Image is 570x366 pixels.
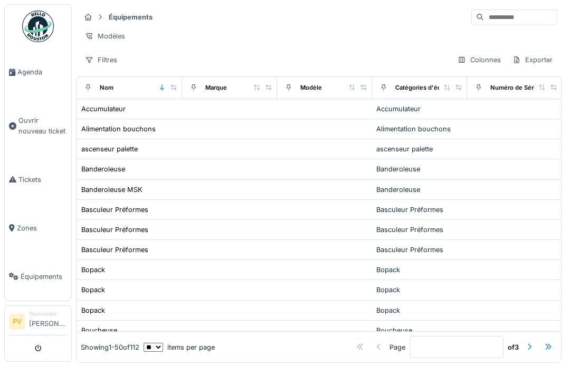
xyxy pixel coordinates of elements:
div: Numéro de Série [490,83,539,92]
div: Bopack [81,265,105,275]
div: Marque [205,83,227,92]
span: Tickets [18,175,67,185]
div: Accumulateur [376,104,463,114]
div: Basculeur Préformes [81,205,148,215]
div: Bopack [376,265,463,275]
div: Nom [100,83,113,92]
div: Boucheuse [376,325,463,335]
a: PV Technicien[PERSON_NAME] [9,310,67,335]
strong: Équipements [104,12,157,22]
div: items per page [144,342,215,352]
span: Zones [17,223,67,233]
div: Alimentation bouchons [81,124,156,134]
div: Page [389,342,405,352]
div: Banderoleuse MSK [81,185,142,195]
a: Ouvrir nouveau ticket [5,97,71,155]
li: PV [9,314,25,330]
div: Colonnes [453,52,506,68]
li: [PERSON_NAME] [29,310,67,333]
a: Équipements [5,252,71,301]
div: Exporter [508,52,557,68]
img: Badge_color-CXgf-gQk.svg [22,11,54,42]
div: Basculeur Préformes [376,245,463,255]
div: Catégories d'équipement [395,83,469,92]
a: Tickets [5,155,71,204]
div: Banderoleuse [81,164,125,174]
div: Banderoleuse [376,164,463,174]
div: Filtres [80,52,122,68]
div: Bopack [376,305,463,315]
a: Agenda [5,48,71,97]
div: Modèle [300,83,322,92]
div: Bopack [81,305,105,315]
div: Banderoleuse [376,185,463,195]
a: Zones [5,204,71,252]
div: Bopack [376,285,463,295]
div: Accumulateur [81,104,126,114]
strong: of 3 [508,342,519,352]
div: Boucheuse [81,325,117,335]
div: ascenseur palette [81,144,138,154]
div: Bopack [81,285,105,295]
div: Showing 1 - 50 of 112 [81,342,139,352]
div: Alimentation bouchons [376,124,463,134]
span: Ouvrir nouveau ticket [18,115,67,136]
span: Équipements [21,272,67,282]
div: Modèles [80,28,130,44]
div: ascenseur palette [376,144,463,154]
div: Basculeur Préformes [376,205,463,215]
div: Basculeur Préformes [81,245,148,255]
div: Technicien [29,310,67,318]
div: Basculeur Préformes [376,225,463,235]
div: Basculeur Préformes [81,225,148,235]
span: Agenda [17,67,67,77]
